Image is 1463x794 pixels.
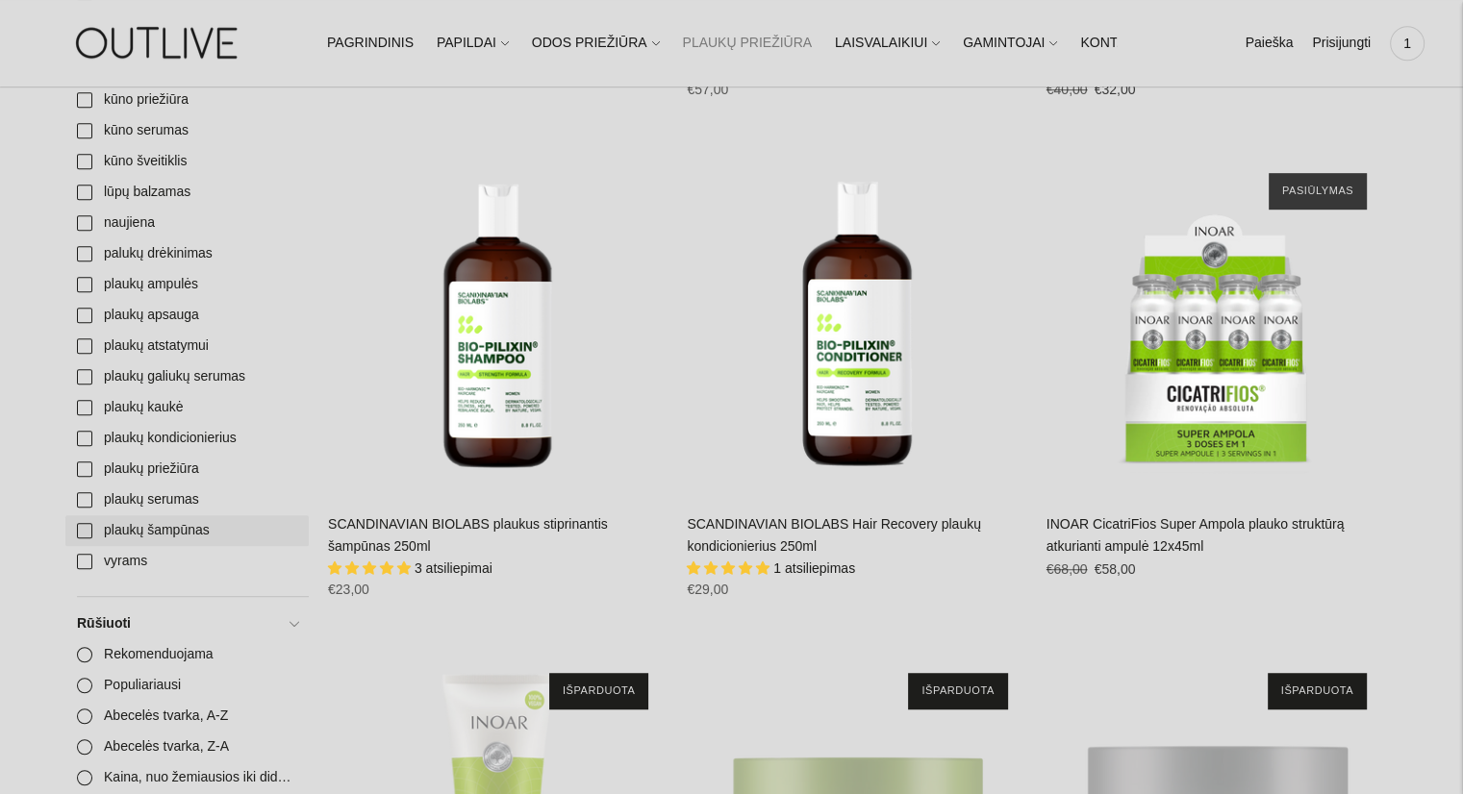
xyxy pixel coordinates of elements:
a: kūno šveitiklis [65,146,309,177]
a: Kaina, nuo žemiausios iki didžiausios [65,762,309,793]
a: Rūšiuoti [65,608,309,639]
a: Paieška [1245,22,1293,64]
a: plaukų kondicionierius [65,423,309,454]
a: vyrams [65,546,309,577]
a: plaukų apsauga [65,300,309,331]
a: GAMINTOJAI [963,22,1057,64]
a: kūno serumas [65,115,309,146]
span: 3 atsiliepimai [415,560,492,576]
span: 1 atsiliepimas [773,560,855,576]
a: 1 [1390,22,1425,64]
a: Populiariausi [65,670,309,701]
a: SCANDINAVIAN BIOLABS Hair Recovery plaukų kondicionierius 250ml [687,154,1026,493]
a: PLAUKŲ PRIEŽIŪRA [682,22,812,64]
a: plaukų ampulės [65,269,309,300]
a: SCANDINAVIAN BIOLABS plaukus stiprinantis šampūnas 250ml [328,154,668,493]
a: plaukų atstatymui [65,331,309,361]
a: PAGRINDINIS [327,22,414,64]
a: SCANDINAVIAN BIOLABS plaukus stiprinantis šampūnas 250ml [328,516,608,555]
s: €40,00 [1047,82,1088,97]
a: INOAR CicatriFios Super Ampola plauko struktūrą atkurianti ampulė 12x45ml [1047,154,1386,493]
a: PAPILDAI [437,22,509,64]
a: Rekomenduojama [65,639,309,670]
a: kūno priežiūra [65,85,309,115]
a: Abecelės tvarka, Z-A [65,732,309,762]
a: ODOS PRIEŽIŪRA [532,22,660,64]
a: plaukų priežiūra [65,454,309,484]
img: OUTLIVE [38,10,279,76]
a: KONTAKTAI [1080,22,1154,64]
span: 5.00 stars [328,560,415,576]
a: Abecelės tvarka, A-Z [65,701,309,732]
a: LAISVALAIKIUI [835,22,940,64]
span: €29,00 [687,582,728,597]
span: 1 [1394,30,1421,57]
s: €68,00 [1047,561,1088,577]
a: plaukų serumas [65,484,309,515]
span: €23,00 [328,582,369,597]
a: SCANDINAVIAN BIOLABS Hair Recovery plaukų kondicionierius 250ml [687,516,981,555]
a: naujiena [65,208,309,238]
a: palukų drėkinimas [65,238,309,269]
span: €58,00 [1094,561,1135,577]
a: plaukų šampūnas [65,515,309,546]
a: lūpų balzamas [65,177,309,208]
a: plaukų galiukų serumas [65,361,309,392]
span: €32,00 [1094,82,1135,97]
a: Prisijungti [1312,22,1371,64]
a: plaukų kaukė [65,392,309,423]
span: 5.00 stars [687,560,773,576]
span: €57,00 [687,82,728,97]
a: INOAR CicatriFios Super Ampola plauko struktūrą atkurianti ampulė 12x45ml [1047,516,1345,555]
